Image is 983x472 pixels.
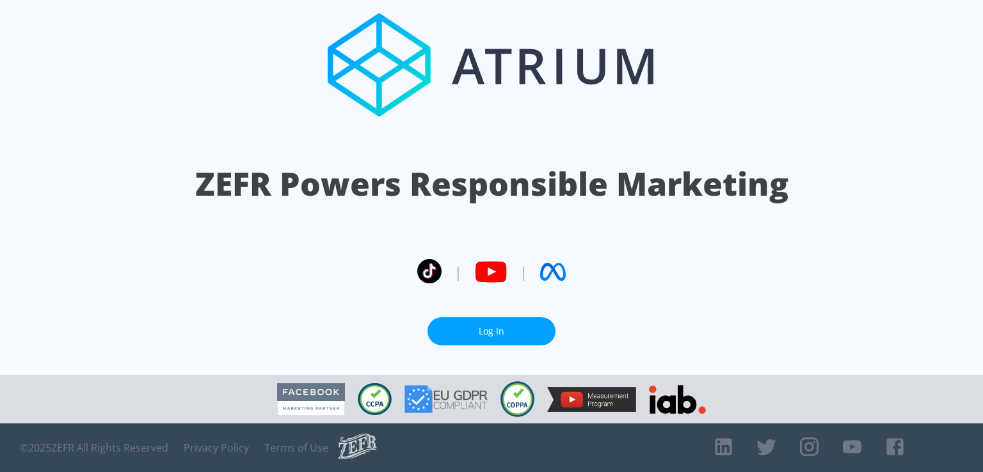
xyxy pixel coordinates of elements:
a: Privacy Policy [184,441,249,454]
span: © 2025 ZEFR All Rights Reserved [20,441,168,454]
span: | [520,262,527,281]
img: YouTube Measurement Program [547,387,636,412]
a: Terms of Use [264,441,328,454]
img: CCPA Compliant [358,383,392,415]
img: GDPR Compliant [404,385,488,413]
h1: ZEFR Powers Responsible Marketing [195,162,788,206]
img: IAB [649,385,706,414]
img: Facebook Marketing Partner [277,383,345,416]
span: | [454,262,462,281]
img: COPPA Compliant [500,381,534,417]
a: Log In [428,317,555,346]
